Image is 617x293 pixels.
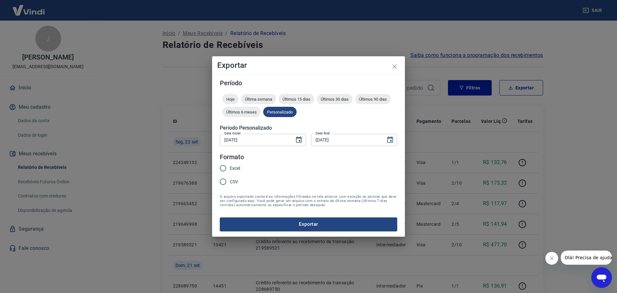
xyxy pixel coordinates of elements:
[222,94,238,104] div: Hoje
[279,94,314,104] div: Últimos 15 dias
[230,179,238,185] span: CSV
[279,97,314,102] span: Últimos 15 dias
[591,267,612,288] iframe: Botão para abrir a janela de mensagens
[545,252,558,265] iframe: Fechar mensagem
[220,195,397,207] span: O arquivo exportado conterá as informações filtradas na tela anterior com exceção do período que ...
[222,97,238,102] span: Hoje
[263,107,297,117] div: Personalizado
[317,94,353,104] div: Últimos 30 dias
[355,97,391,102] span: Últimos 90 dias
[241,94,276,104] div: Última semana
[311,134,381,146] input: DD/MM/YYYY
[561,251,612,265] iframe: Mensagem da empresa
[222,107,261,117] div: Últimos 6 meses
[220,134,290,146] input: DD/MM/YYYY
[384,133,397,146] button: Choose date, selected date is 30 de set de 2025
[241,97,276,102] span: Última semana
[387,59,402,74] button: close
[4,5,54,10] span: Olá! Precisa de ajuda?
[220,125,397,131] h5: Período Personalizado
[317,97,353,102] span: Últimos 30 dias
[222,110,261,114] span: Últimos 6 meses
[220,152,244,162] legend: Formato
[217,61,400,69] h4: Exportar
[316,131,330,136] label: Data final
[224,131,241,136] label: Data inicial
[355,94,391,104] div: Últimos 90 dias
[220,80,397,86] h5: Período
[220,217,397,231] button: Exportar
[263,110,297,114] span: Personalizado
[230,165,240,172] span: Excel
[292,133,305,146] button: Choose date, selected date is 1 de set de 2025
